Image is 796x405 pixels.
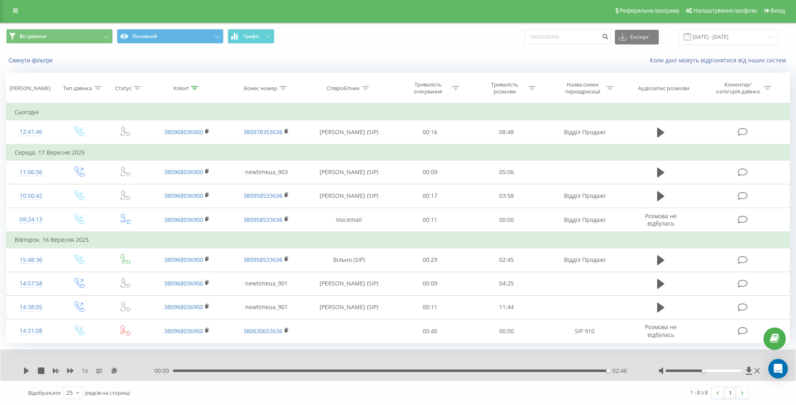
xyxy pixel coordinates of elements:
[15,124,47,140] div: 12:41:46
[645,212,677,227] span: Розмова не відбулась
[15,212,47,228] div: 09:24:13
[607,369,610,372] div: Accessibility label
[406,81,450,95] div: Тривалість очікування
[468,160,545,184] td: 05:06
[702,369,705,372] div: Accessibility label
[524,30,611,44] input: Пошук за номером
[306,272,392,295] td: [PERSON_NAME] (SIP)
[392,184,468,208] td: 00:17
[6,57,57,64] button: Скинути фільтри
[66,389,73,397] div: 25
[164,128,203,136] a: 380968036900
[164,303,203,311] a: 380968036900
[15,164,47,180] div: 11:06:56
[164,192,203,199] a: 380968036900
[117,29,224,44] button: Основний
[63,85,92,92] div: Тип дзвінка
[620,7,680,14] span: Реферальна програма
[612,367,627,375] span: 02:46
[115,85,132,92] div: Статус
[164,216,203,224] a: 380968036900
[244,85,277,92] div: Бізнес номер
[645,323,677,338] span: Розмова не відбулась
[15,276,47,292] div: 14:57:58
[561,81,604,95] div: Назва схеми переадресації
[164,168,203,176] a: 380968036900
[468,248,545,272] td: 02:45
[392,295,468,319] td: 00:11
[243,327,283,335] a: 380630653636
[85,389,130,396] span: рядків на сторінці
[392,160,468,184] td: 00:09
[468,319,545,343] td: 00:00
[15,188,47,204] div: 10:50:42
[545,120,624,144] td: Відділ Продажі
[771,7,785,14] span: Вихід
[82,367,88,375] span: 1 x
[7,232,790,248] td: Вівторок, 16 Вересня 2025
[228,29,274,44] button: Графік
[243,192,283,199] a: 380958533636
[392,272,468,295] td: 00:09
[545,208,624,232] td: Відділ Продажі
[226,272,306,295] td: newtimeua_901
[545,319,624,343] td: SIP 910
[650,56,790,64] a: Коли дані можуть відрізнятися вiд інших систем
[468,120,545,144] td: 08:48
[306,295,392,319] td: [PERSON_NAME] (SIP)
[306,208,392,232] td: Voicemail
[638,85,689,92] div: Аудіозапис розмови
[243,33,259,39] span: Графік
[7,144,790,161] td: Середа, 17 Вересня 2025
[545,184,624,208] td: Відділ Продажі
[306,160,392,184] td: [PERSON_NAME] (SIP)
[392,248,468,272] td: 00:29
[693,7,757,14] span: Налаштування профілю
[28,389,61,396] span: Відображати
[306,120,392,144] td: [PERSON_NAME] (SIP)
[164,256,203,263] a: 380968036900
[20,33,46,40] span: Всі дзвінки
[306,248,392,272] td: Вільно (SIP)
[392,208,468,232] td: 00:11
[690,388,708,396] div: 1 - 8 з 8
[714,81,762,95] div: Коментар/категорія дзвінка
[545,248,624,272] td: Відділ Продажі
[392,319,468,343] td: 00:40
[15,299,47,315] div: 14:38:05
[306,184,392,208] td: [PERSON_NAME] (SIP)
[173,85,189,92] div: Клієнт
[768,359,788,378] div: Open Intercom Messenger
[7,104,790,120] td: Сьогодні
[243,256,283,263] a: 380958533636
[226,160,306,184] td: newtimeua_903
[164,279,203,287] a: 380968036900
[154,367,173,375] span: 00:00
[6,29,113,44] button: Всі дзвінки
[15,323,47,339] div: 14:31:08
[468,295,545,319] td: 11:44
[164,327,203,335] a: 380968036900
[226,295,306,319] td: newtimeua_901
[724,387,736,398] a: 1
[468,272,545,295] td: 04:25
[392,120,468,144] td: 00:16
[615,30,659,44] button: Експорт
[243,216,283,224] a: 380958533636
[483,81,526,95] div: Тривалість розмови
[15,252,47,268] div: 15:48:36
[468,208,545,232] td: 00:00
[327,85,360,92] div: Співробітник
[468,184,545,208] td: 03:58
[243,128,283,136] a: 380978353636
[9,85,50,92] div: [PERSON_NAME]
